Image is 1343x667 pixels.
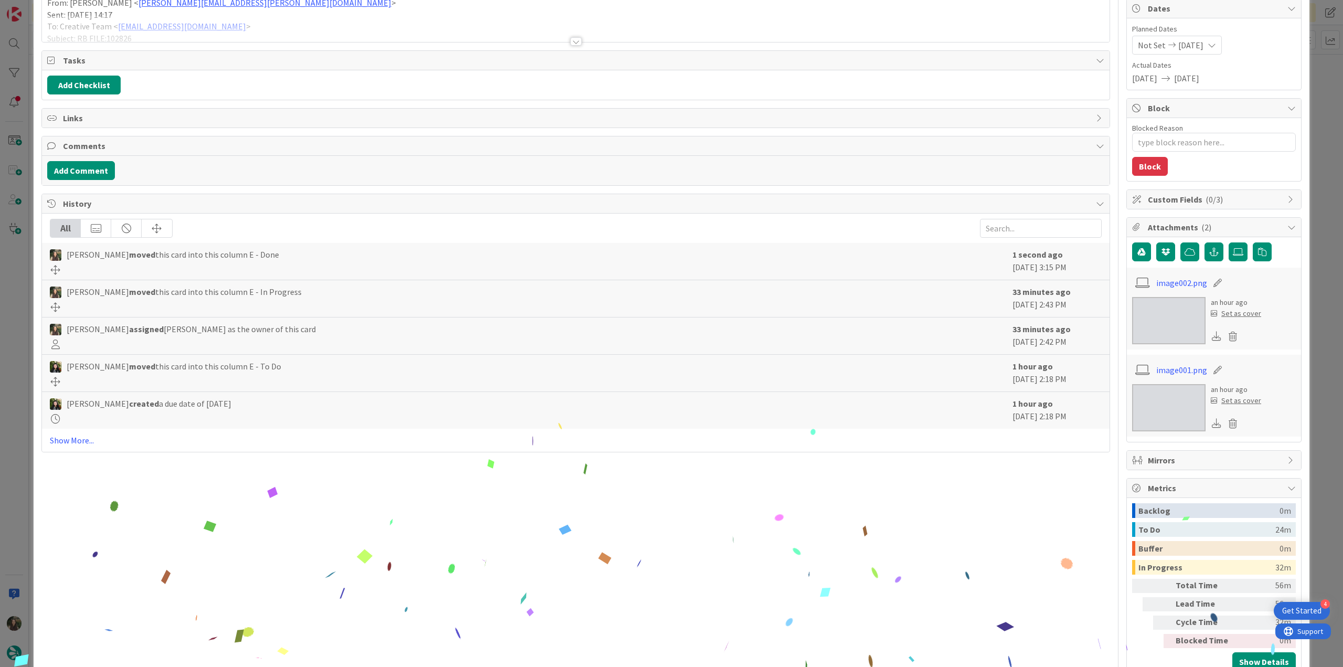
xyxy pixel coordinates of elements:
b: moved [129,249,155,260]
span: [PERSON_NAME] this card into this column E - To Do [67,360,281,373]
div: Download [1211,417,1222,430]
span: Tasks [63,54,1091,67]
div: All [50,219,81,237]
b: created [129,398,159,409]
b: 33 minutes ago [1012,287,1071,297]
span: [PERSON_NAME] this card into this column E - Done [67,248,279,261]
b: 33 minutes ago [1012,324,1071,334]
div: an hour ago [1211,384,1261,395]
span: [PERSON_NAME] this card into this column E - In Progress [67,285,302,298]
img: IG [50,324,61,335]
p: Sent: [DATE] 14:17 [47,9,1104,21]
div: 0m [1280,503,1291,518]
b: 1 hour ago [1012,361,1053,372]
button: Add Comment [47,161,115,180]
b: moved [129,361,155,372]
span: Mirrors [1148,454,1282,467]
div: [DATE] 3:15 PM [1012,248,1102,274]
div: Download [1211,330,1222,343]
div: Total Time [1176,579,1233,593]
input: Search... [980,219,1102,238]
div: Buffer [1138,541,1280,556]
div: Blocked Time [1176,634,1233,648]
div: Set as cover [1211,308,1261,319]
span: [DATE] [1174,72,1199,84]
span: ( 2 ) [1201,222,1211,232]
b: 1 second ago [1012,249,1063,260]
span: Comments [63,140,1091,152]
span: Dates [1148,2,1282,15]
div: 24m [1275,522,1291,537]
span: ( 0/3 ) [1206,194,1223,205]
a: image001.png [1156,364,1207,376]
span: [DATE] [1132,72,1157,84]
label: Blocked Reason [1132,123,1183,133]
div: Get Started [1282,606,1321,616]
a: image002.png [1156,277,1207,289]
span: Custom Fields [1148,193,1282,206]
span: [DATE] [1178,39,1203,51]
div: Backlog [1138,503,1280,518]
div: [DATE] 2:43 PM [1012,285,1102,312]
span: [PERSON_NAME] a due date of [DATE] [67,397,231,410]
span: Block [1148,102,1282,114]
div: 32m [1275,560,1291,575]
span: Attachments [1148,221,1282,234]
span: Links [63,112,1091,124]
div: Open Get Started checklist, remaining modules: 4 [1274,602,1330,620]
img: BC [50,398,61,410]
div: 32m [1238,616,1291,630]
div: In Progress [1138,560,1275,575]
div: To Do [1138,522,1275,537]
img: BC [50,361,61,373]
span: History [63,197,1091,210]
span: [PERSON_NAME] [PERSON_NAME] as the owner of this card [67,323,316,335]
div: 56m [1238,579,1291,593]
div: Cycle Time [1176,616,1233,630]
div: [DATE] 2:18 PM [1012,397,1102,424]
span: Actual Dates [1132,60,1296,71]
div: 4 [1320,599,1330,609]
span: Support [22,2,48,14]
div: 0m [1238,634,1291,648]
div: [DATE] 2:18 PM [1012,360,1102,386]
div: 56m [1238,597,1291,611]
b: 1 hour ago [1012,398,1053,409]
button: Block [1132,157,1168,176]
div: Lead Time [1176,597,1233,611]
b: assigned [129,324,164,334]
img: IG [50,287,61,298]
a: Show More... [50,434,1102,447]
div: 0m [1280,541,1291,556]
div: [DATE] 2:42 PM [1012,323,1102,349]
span: Metrics [1148,482,1282,494]
img: IG [50,249,61,261]
span: Planned Dates [1132,24,1296,35]
b: moved [129,287,155,297]
span: Not Set [1138,39,1166,51]
button: Add Checklist [47,76,121,94]
div: an hour ago [1211,297,1261,308]
div: Set as cover [1211,395,1261,406]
